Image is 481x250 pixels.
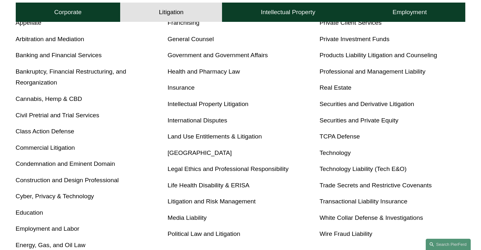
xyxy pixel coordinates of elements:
[168,52,268,58] a: Government and Government Affairs
[16,177,119,183] a: Construction and Design Professional
[319,52,437,58] a: Products Liability Litigation and Counseling
[16,68,126,86] a: Bankruptcy, Financial Restructuring, and Reorganization
[168,68,240,75] a: Health and Pharmacy Law
[319,198,407,205] a: Transactional Liability Insurance
[16,19,41,26] a: Appellate
[16,193,94,200] a: Cyber, Privacy & Technology
[16,36,84,42] a: Arbitration and Mediation
[16,95,82,102] a: Cannabis, Hemp & CBD
[261,8,316,16] h4: Intellectual Property
[319,101,414,107] a: Securities and Derivative Litigation
[319,149,351,156] a: Technology
[168,101,249,107] a: Intellectual Property Litigation
[16,128,74,135] a: Class Action Defense
[168,230,240,237] a: Political Law and Litigation
[426,239,471,250] a: Search this site
[16,225,79,232] a: Employment and Labor
[319,230,372,237] a: Wire Fraud Liability
[168,198,256,205] a: Litigation and Risk Management
[319,36,389,42] a: Private Investment Funds
[168,117,227,124] a: International Disputes
[168,36,214,42] a: General Counsel
[16,160,115,167] a: Condemnation and Eminent Domain
[168,214,207,221] a: Media Liability
[168,149,232,156] a: [GEOGRAPHIC_DATA]
[319,117,398,124] a: Securities and Private Equity
[16,112,99,119] a: Civil Pretrial and Trial Services
[16,209,43,216] a: Education
[54,8,82,16] h4: Corporate
[16,52,102,58] a: Banking and Financial Services
[319,68,425,75] a: Professional and Management Liability
[393,8,427,16] h4: Employment
[319,182,432,189] a: Trade Secrets and Restrictive Covenants
[319,165,406,172] a: Technology Liability (Tech E&O)
[16,144,75,151] a: Commercial Litigation
[168,182,250,189] a: Life Health Disability & ERISA
[319,133,360,140] a: TCPA Defense
[319,19,381,26] a: Private Client Services
[319,84,351,91] a: Real Estate
[16,242,85,248] a: Energy, Gas, and Oil Law
[168,19,200,26] a: Franchising
[168,84,195,91] a: Insurance
[168,165,289,172] a: Legal Ethics and Professional Responsibility
[319,214,423,221] a: White Collar Defense & Investigations
[168,133,262,140] a: Land Use Entitlements & Litigation
[159,8,183,16] h4: Litigation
